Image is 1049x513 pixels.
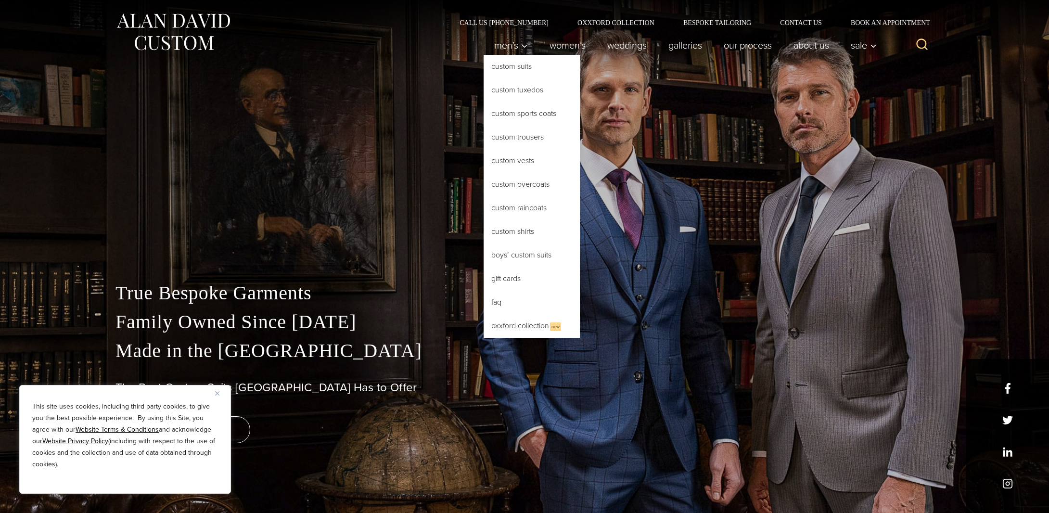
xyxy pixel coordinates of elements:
[484,220,580,243] a: Custom Shirts
[669,19,766,26] a: Bespoke Tailoring
[563,19,669,26] a: Oxxford Collection
[539,36,597,55] a: Women’s
[1002,478,1013,489] a: instagram
[484,314,580,338] a: Oxxford CollectionNew
[115,381,934,395] h1: The Best Custom Suits [GEOGRAPHIC_DATA] Has to Offer
[597,36,658,55] a: weddings
[115,279,934,365] p: True Bespoke Garments Family Owned Since [DATE] Made in the [GEOGRAPHIC_DATA]
[32,401,218,470] p: This site uses cookies, including third party cookies, to give you the best possible experience. ...
[484,55,580,78] a: Custom Suits
[484,244,580,267] a: Boys’ Custom Suits
[1002,447,1013,457] a: linkedin
[215,387,227,399] button: Close
[484,267,580,290] a: Gift Cards
[1002,415,1013,425] a: x/twitter
[851,40,877,50] span: Sale
[484,173,580,196] a: Custom Overcoats
[42,436,108,446] a: Website Privacy Policy
[445,19,934,26] nav: Secondary Navigation
[115,11,231,53] img: Alan David Custom
[484,126,580,149] a: Custom Trousers
[215,391,219,396] img: Close
[713,36,783,55] a: Our Process
[1002,383,1013,394] a: facebook
[836,19,934,26] a: Book an Appointment
[76,424,159,435] a: Website Terms & Conditions
[484,149,580,172] a: Custom Vests
[445,19,563,26] a: Call Us [PHONE_NUMBER]
[484,78,580,102] a: Custom Tuxedos
[494,40,528,50] span: Men’s
[484,291,580,314] a: FAQ
[783,36,840,55] a: About Us
[658,36,713,55] a: Galleries
[766,19,836,26] a: Contact Us
[484,196,580,219] a: Custom Raincoats
[910,34,934,57] button: View Search Form
[550,322,561,331] span: New
[484,102,580,125] a: Custom Sports Coats
[484,36,882,55] nav: Primary Navigation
